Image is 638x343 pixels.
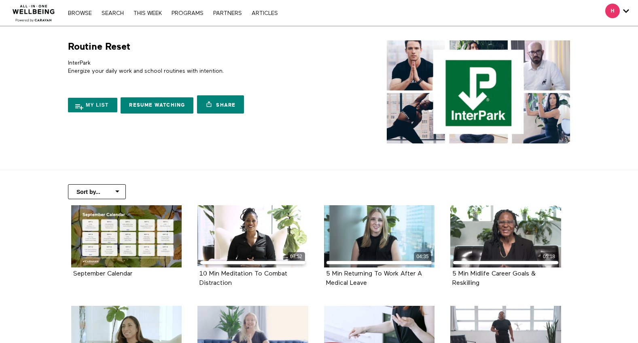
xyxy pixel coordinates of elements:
[98,11,128,16] a: Search
[68,59,316,76] p: InterPark Energize your daily work and school routines with intention.
[326,271,422,286] strong: 5 Min Returning To Work After A Medical Leave
[326,271,422,286] a: 5 Min Returning To Work After A Medical Leave
[288,252,305,261] div: 07:52
[129,11,166,16] a: THIS WEEK
[248,11,282,16] a: ARTICLES
[540,252,558,261] div: 05:18
[199,271,287,286] a: 10 Min Meditation To Combat Distraction
[71,205,182,267] a: September Calendar
[324,205,435,267] a: 5 Min Returning To Work After A Medical Leave 04:35
[68,98,117,112] button: My list
[121,97,193,114] a: Resume Watching
[452,271,536,286] strong: 5 Min Midlife Career Goals & Reskilling
[64,9,282,17] nav: Primary
[414,252,431,261] div: 04:35
[209,11,246,16] a: PARTNERS
[450,205,561,267] a: 5 Min Midlife Career Goals & Reskilling 05:18
[452,271,536,286] a: 5 Min Midlife Career Goals & Reskilling
[68,40,130,53] h1: Routine Reset
[197,205,308,267] a: 10 Min Meditation To Combat Distraction 07:52
[64,11,96,16] a: Browse
[197,95,244,114] a: Share
[387,40,570,143] img: Routine Reset
[167,11,208,16] a: PROGRAMS
[73,271,132,277] a: September Calendar
[199,271,287,286] strong: 10 Min Meditation To Combat Distraction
